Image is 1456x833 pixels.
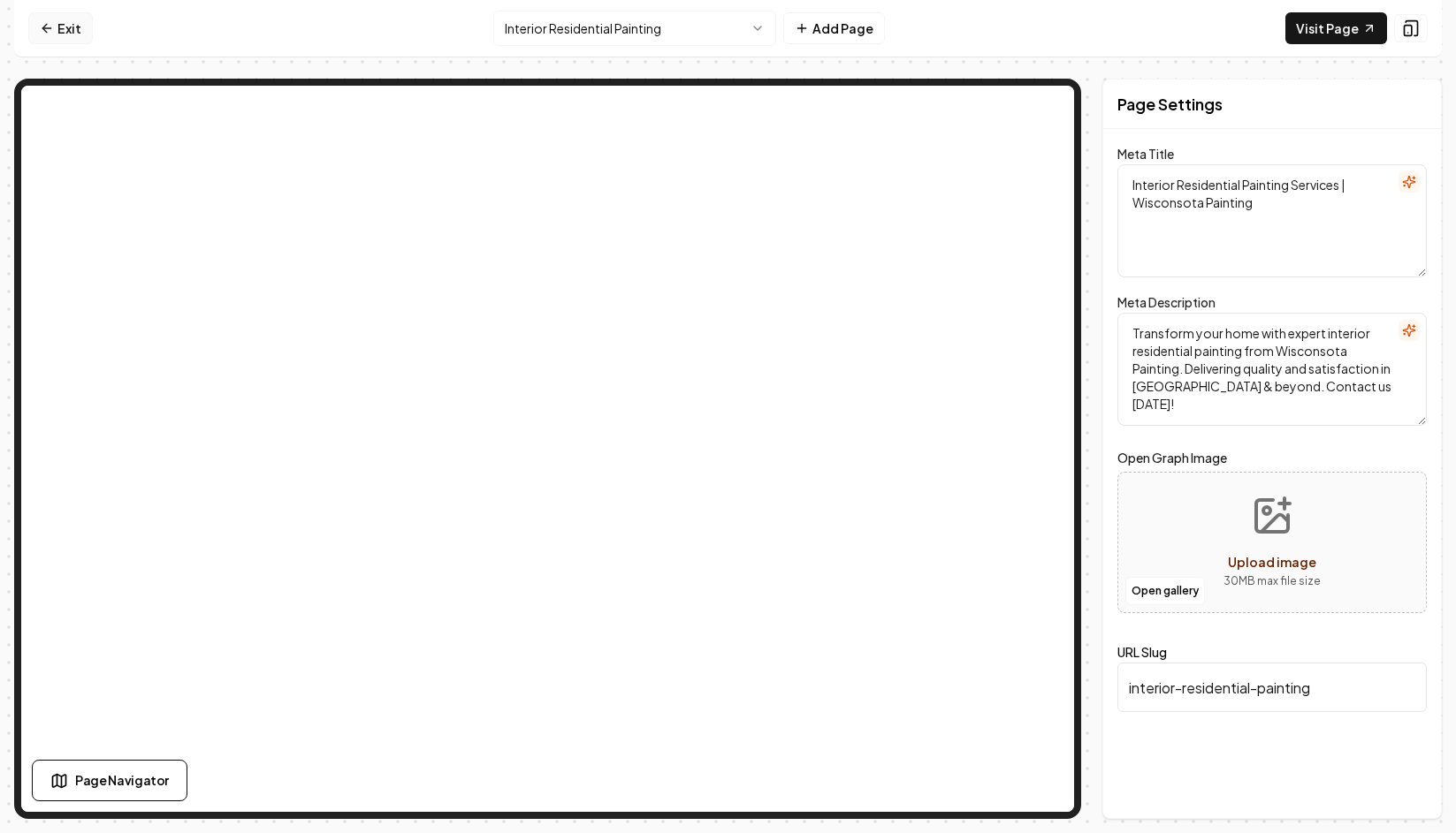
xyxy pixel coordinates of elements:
[1117,92,1223,117] h2: Page Settings
[75,771,169,790] span: Page Navigator
[1117,644,1167,660] label: URL Slug
[1117,447,1427,468] label: Open Graph Image
[28,12,93,44] a: Exit
[1285,12,1387,44] a: Visit Page
[1125,577,1205,605] button: Open gallery
[1228,554,1316,570] span: Upload image
[1223,572,1321,590] p: 30 MB max file size
[783,12,885,44] button: Add Page
[1209,481,1335,604] button: Upload image
[1117,294,1216,310] label: Meta Description
[1117,146,1174,162] label: Meta Title
[32,760,187,801] button: Page Navigator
